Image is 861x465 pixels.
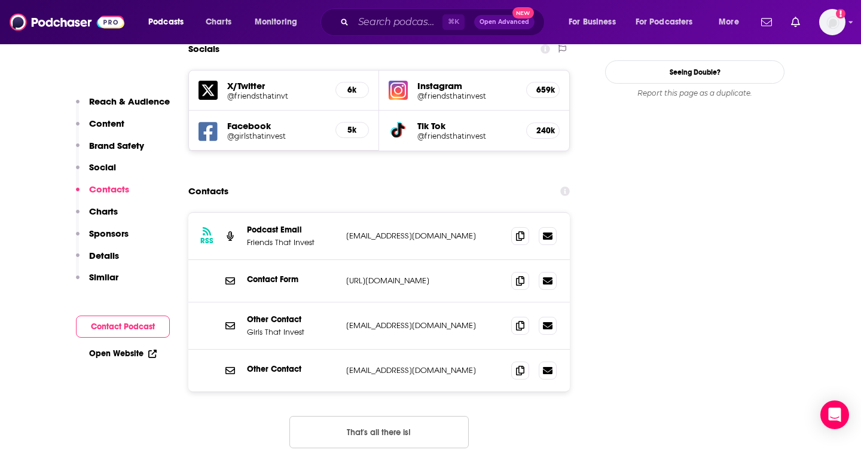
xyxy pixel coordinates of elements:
[605,60,784,84] a: Seeing Double?
[89,206,118,217] p: Charts
[346,276,502,286] p: [URL][DOMAIN_NAME]
[536,85,549,95] h5: 659k
[247,327,337,337] p: Girls That Invest
[89,96,170,107] p: Reach & Audience
[76,96,170,118] button: Reach & Audience
[89,228,129,239] p: Sponsors
[346,320,502,331] p: [EMAIL_ADDRESS][DOMAIN_NAME]
[227,120,326,131] h5: Facebook
[227,91,326,100] a: @friendsthatinvt
[76,161,116,183] button: Social
[819,9,845,35] img: User Profile
[819,9,845,35] span: Logged in as abbymayo
[89,140,144,151] p: Brand Safety
[247,314,337,325] p: Other Contact
[188,180,228,203] h2: Contacts
[417,131,517,140] a: @friendsthatinvest
[417,120,517,131] h5: Tik Tok
[76,271,118,293] button: Similar
[346,125,359,135] h5: 5k
[246,13,313,32] button: open menu
[76,140,144,162] button: Brand Safety
[560,13,631,32] button: open menu
[480,19,529,25] span: Open Advanced
[536,126,549,136] h5: 240k
[89,250,119,261] p: Details
[819,9,845,35] button: Show profile menu
[389,81,408,100] img: iconImage
[76,250,119,272] button: Details
[76,316,170,338] button: Contact Podcast
[346,85,359,95] h5: 6k
[200,236,213,246] h3: RSS
[836,9,845,19] svg: Add a profile image
[89,348,157,359] a: Open Website
[710,13,754,32] button: open menu
[289,416,469,448] button: Nothing here.
[247,274,337,284] p: Contact Form
[512,7,534,19] span: New
[719,14,739,30] span: More
[353,13,442,32] input: Search podcasts, credits, & more...
[247,225,337,235] p: Podcast Email
[820,400,849,429] div: Open Intercom Messenger
[628,13,710,32] button: open menu
[206,14,231,30] span: Charts
[417,80,517,91] h5: Instagram
[140,13,199,32] button: open menu
[474,15,535,29] button: Open AdvancedNew
[605,88,784,98] div: Report this page as a duplicate.
[10,11,124,33] img: Podchaser - Follow, Share and Rate Podcasts
[89,183,129,195] p: Contacts
[346,231,502,241] p: [EMAIL_ADDRESS][DOMAIN_NAME]
[148,14,184,30] span: Podcasts
[198,13,239,32] a: Charts
[247,237,337,247] p: Friends That Invest
[786,12,805,32] a: Show notifications dropdown
[255,14,297,30] span: Monitoring
[636,14,693,30] span: For Podcasters
[417,91,517,100] a: @friendsthatinvest
[188,38,219,60] h2: Socials
[332,8,556,36] div: Search podcasts, credits, & more...
[227,80,326,91] h5: X/Twitter
[89,118,124,129] p: Content
[756,12,777,32] a: Show notifications dropdown
[569,14,616,30] span: For Business
[442,14,465,30] span: ⌘ K
[227,131,326,140] a: @girlsthatinvest
[76,118,124,140] button: Content
[76,206,118,228] button: Charts
[89,161,116,173] p: Social
[346,365,502,375] p: [EMAIL_ADDRESS][DOMAIN_NAME]
[76,228,129,250] button: Sponsors
[89,271,118,283] p: Similar
[247,364,337,374] p: Other Contact
[76,183,129,206] button: Contacts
